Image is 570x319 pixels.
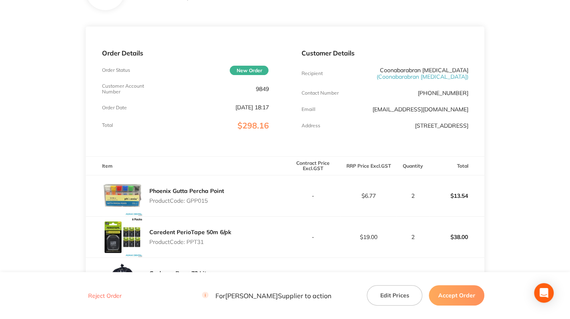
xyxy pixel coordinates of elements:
th: Quantity [397,156,428,175]
button: Edit Prices [367,285,422,306]
a: Phoenix Gutta Percha Point [149,187,224,195]
p: $6.77 [341,193,396,199]
p: [DATE] 18:17 [235,104,268,111]
p: 2 [397,193,428,199]
th: Item [86,156,285,175]
th: Contract Price Excl. GST [285,156,341,175]
p: $13.54 [429,186,484,206]
p: - [285,234,340,240]
p: Address [301,123,320,128]
p: 2 [397,234,428,240]
button: Reject Order [86,292,124,299]
p: Customer Account Number [102,83,157,95]
button: Accept Order [429,285,484,306]
img: d3VzdGpwdA [102,175,143,216]
p: Product Code: PPT31 [149,239,231,245]
p: Product Code: GPP015 [149,197,224,204]
p: 9849 [255,86,268,92]
p: Customer Details [301,49,468,57]
img: aTB4YmE1cw [102,217,143,257]
p: [PHONE_NUMBER] [417,90,468,96]
a: Caredent PerioTape 50m 6/pk [149,228,231,236]
p: $30.36 [429,268,484,288]
p: Contact Number [301,90,338,96]
p: Total [102,122,113,128]
p: [STREET_ADDRESS] [415,122,468,129]
p: $19.00 [341,234,396,240]
p: Recipient [301,71,322,76]
p: - [285,193,340,199]
p: Order Details [102,49,269,57]
span: $298.16 [237,120,268,131]
p: For [PERSON_NAME] Supplier to action [202,292,331,299]
div: Open Intercom Messenger [534,283,554,303]
img: enp3ZDVlNQ [102,258,143,299]
p: Order Status [102,67,130,73]
p: $38.00 [429,227,484,247]
p: Order Date [102,105,127,111]
th: RRP Price Excl. GST [341,156,397,175]
th: Total [429,156,485,175]
span: New Order [230,66,268,75]
p: Emaill [301,106,315,112]
a: [EMAIL_ADDRESS][DOMAIN_NAME] [372,106,468,113]
span: ( Coonabarabran [MEDICAL_DATA] ) [376,73,468,80]
a: Garbage Bags 72 Litre [149,270,212,277]
p: Coonabarabran [MEDICAL_DATA] [357,67,468,80]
